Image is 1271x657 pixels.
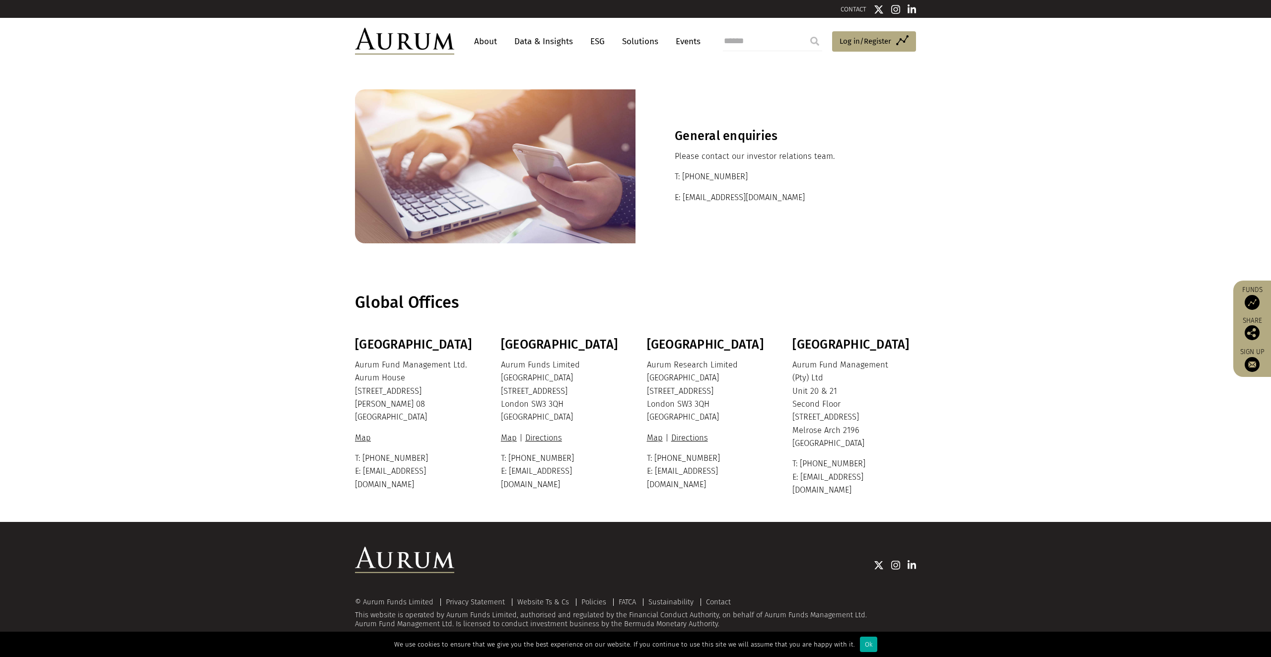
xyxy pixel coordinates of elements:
[523,433,565,442] a: Directions
[355,28,454,55] img: Aurum
[647,433,665,442] a: Map
[517,597,569,606] a: Website Ts & Cs
[501,433,519,442] a: Map
[1238,317,1266,340] div: Share
[706,597,731,606] a: Contact
[355,598,916,628] div: This website is operated by Aurum Funds Limited, authorised and regulated by the Financial Conduc...
[647,337,768,352] h3: [GEOGRAPHIC_DATA]
[792,337,914,352] h3: [GEOGRAPHIC_DATA]
[891,560,900,570] img: Instagram icon
[860,637,877,652] div: Ok
[1238,348,1266,372] a: Sign up
[355,433,373,442] a: Map
[617,32,663,51] a: Solutions
[792,457,914,497] p: T: [PHONE_NUMBER] E: [EMAIL_ADDRESS][DOMAIN_NAME]
[1245,325,1260,340] img: Share this post
[648,597,694,606] a: Sustainability
[469,32,502,51] a: About
[501,432,622,444] p: |
[874,560,884,570] img: Twitter icon
[792,359,914,450] p: Aurum Fund Management (Pty) Ltd Unit 20 & 21 Second Floor [STREET_ADDRESS] Melrose Arch 2196 [GEO...
[908,560,917,570] img: Linkedin icon
[501,337,622,352] h3: [GEOGRAPHIC_DATA]
[355,337,476,352] h3: [GEOGRAPHIC_DATA]
[675,150,877,163] p: Please contact our investor relations team.
[355,359,476,424] p: Aurum Fund Management Ltd. Aurum House [STREET_ADDRESS] [PERSON_NAME] 08 [GEOGRAPHIC_DATA]
[355,547,454,574] img: Aurum Logo
[1238,286,1266,310] a: Funds
[840,35,891,47] span: Log in/Register
[619,597,636,606] a: FATCA
[675,129,877,144] h3: General enquiries
[874,4,884,14] img: Twitter icon
[1245,357,1260,372] img: Sign up to our newsletter
[446,597,505,606] a: Privacy Statement
[355,598,438,606] div: © Aurum Funds Limited
[581,597,606,606] a: Policies
[671,32,701,51] a: Events
[647,432,768,444] p: |
[1245,295,1260,310] img: Access Funds
[509,32,578,51] a: Data & Insights
[891,4,900,14] img: Instagram icon
[675,191,877,204] p: E: [EMAIL_ADDRESS][DOMAIN_NAME]
[501,452,622,491] p: T: [PHONE_NUMBER] E: [EMAIL_ADDRESS][DOMAIN_NAME]
[501,359,622,424] p: Aurum Funds Limited [GEOGRAPHIC_DATA] [STREET_ADDRESS] London SW3 3QH [GEOGRAPHIC_DATA]
[647,452,768,491] p: T: [PHONE_NUMBER] E: [EMAIL_ADDRESS][DOMAIN_NAME]
[805,31,825,51] input: Submit
[675,170,877,183] p: T: [PHONE_NUMBER]
[841,5,866,13] a: CONTACT
[647,359,768,424] p: Aurum Research Limited [GEOGRAPHIC_DATA] [STREET_ADDRESS] London SW3 3QH [GEOGRAPHIC_DATA]
[669,433,710,442] a: Directions
[585,32,610,51] a: ESG
[908,4,917,14] img: Linkedin icon
[355,452,476,491] p: T: [PHONE_NUMBER] E: [EMAIL_ADDRESS][DOMAIN_NAME]
[355,293,914,312] h1: Global Offices
[832,31,916,52] a: Log in/Register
